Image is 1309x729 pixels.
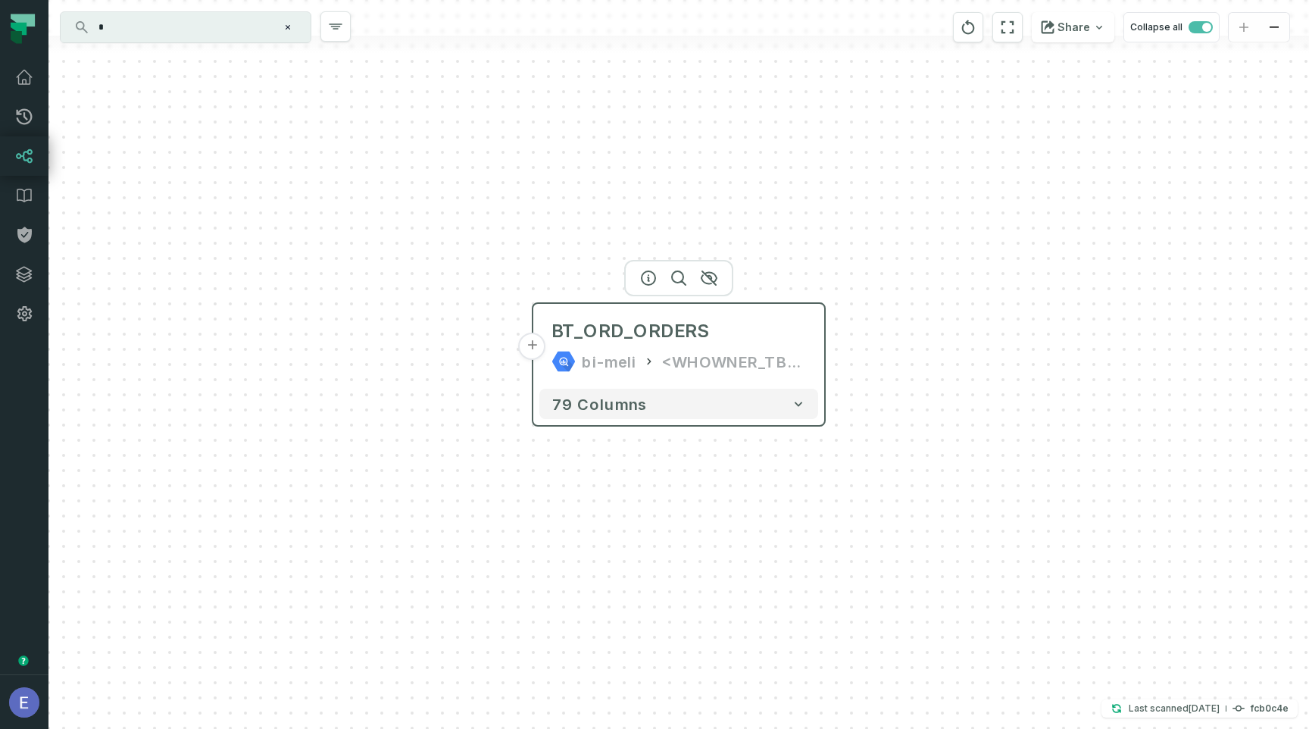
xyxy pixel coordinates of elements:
[661,349,806,374] div: <WHOWNER_TBL_SCHEMA>
[280,20,295,35] button: Clear search query
[9,687,39,718] img: avatar of Elisheva Lapid
[1189,702,1220,714] relative-time: Oct 6, 2025, 1:06 PM GMT+3
[1251,704,1289,713] h4: fcb0c4e
[519,333,546,360] button: +
[1101,699,1298,718] button: Last scanned[DATE] 1:06:43 PMfcb0c4e
[582,349,636,374] div: bi-meli
[1032,12,1114,42] button: Share
[1129,701,1220,716] p: Last scanned
[17,654,30,668] div: Tooltip anchor
[1123,12,1220,42] button: Collapse all
[551,319,709,343] div: BT_ORD_ORDERS
[551,395,647,413] span: 79 columns
[1259,13,1289,42] button: zoom out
